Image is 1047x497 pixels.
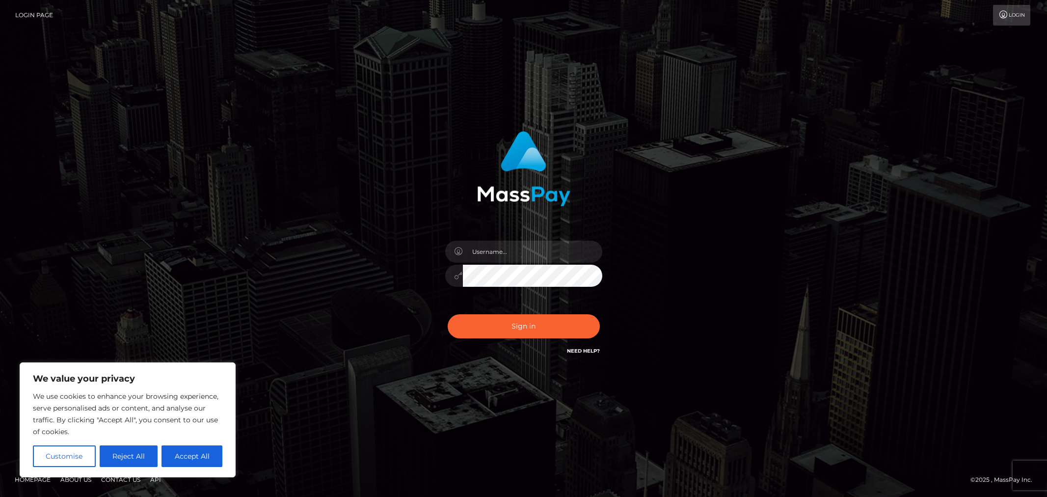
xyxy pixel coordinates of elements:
[477,131,570,206] img: MassPay Login
[970,474,1040,485] div: © 2025 , MassPay Inc.
[97,472,144,487] a: Contact Us
[15,5,53,26] a: Login Page
[11,472,54,487] a: Homepage
[161,445,222,467] button: Accept All
[146,472,165,487] a: API
[993,5,1030,26] a: Login
[33,373,222,385] p: We value your privacy
[567,348,600,354] a: Need Help?
[100,445,158,467] button: Reject All
[56,472,95,487] a: About Us
[20,362,236,477] div: We value your privacy
[463,241,602,263] input: Username...
[33,445,96,467] button: Customise
[448,314,600,338] button: Sign in
[33,390,222,438] p: We use cookies to enhance your browsing experience, serve personalised ads or content, and analys...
